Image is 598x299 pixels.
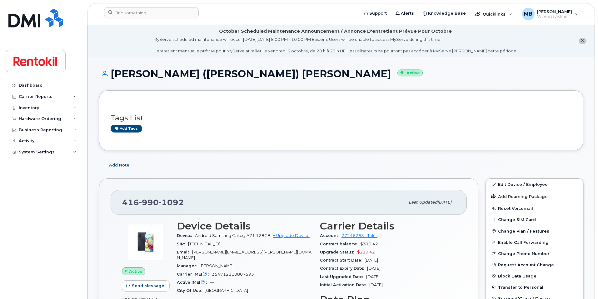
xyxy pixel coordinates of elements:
[177,263,200,268] span: Manager
[195,233,271,238] span: Android Samsung Galaxy A71 128GB
[99,160,135,171] button: Add Note
[320,266,367,271] span: Contract Expiry Date
[177,250,192,254] span: Email
[109,162,129,168] span: Add Note
[486,259,583,270] button: Request Account Change
[486,214,583,225] button: Change SIM Card
[367,266,381,271] span: [DATE]
[205,288,248,293] span: [GEOGRAPHIC_DATA]
[320,233,341,238] span: Account
[486,237,583,248] button: Enable Call Forwarding
[320,250,357,254] span: Upgrade Status
[486,190,583,203] button: Add Roaming Package
[498,240,549,244] span: Enable Call Forwarding
[341,233,377,238] a: 27246263 - Telus
[365,258,378,263] span: [DATE]
[127,224,164,261] img: image20231002-4137094-1kibwu4.jpeg
[153,36,517,54] div: MyServe scheduled maintenance will occur [DATE][DATE] 8:00 PM - 10:00 PM Eastern. Users will be u...
[177,280,210,285] span: Active IMEI
[177,220,312,232] h3: Device Details
[132,283,164,289] span: Send Message
[397,70,423,77] small: Active
[491,194,548,200] span: Add Roaming Package
[357,250,375,254] span: $219.42
[320,274,366,279] span: Last Upgraded Date
[486,270,583,282] button: Block Data Usage
[579,38,586,44] button: close notification
[273,233,310,238] a: + Upgrade Device
[210,280,214,285] span: —
[111,114,572,122] h3: Tags List
[177,288,205,293] span: City Of Use
[486,179,583,190] a: Edit Device / Employee
[320,220,456,232] h3: Carrier Details
[320,282,369,287] span: Initial Activation Date
[177,242,188,246] span: SIM
[366,274,380,279] span: [DATE]
[122,280,170,292] button: Send Message
[369,282,383,287] span: [DATE]
[159,198,184,207] span: 1092
[212,272,254,277] span: 354712110807593
[177,272,212,277] span: Carrier IMEI
[498,229,549,233] span: Change Plan / Features
[409,200,437,205] span: Last updated
[360,242,378,246] span: $319.42
[486,225,583,237] button: Change Plan / Features
[177,233,195,238] span: Device
[129,268,142,274] span: Active
[122,198,184,207] span: 416
[99,68,583,79] h1: [PERSON_NAME] ([PERSON_NAME]) [PERSON_NAME]
[139,198,159,207] span: 990
[437,200,451,205] span: [DATE]
[320,258,365,263] span: Contract Start Date
[188,242,220,246] span: [TECHNICAL_ID]
[111,125,142,133] a: Add tags
[200,263,233,268] span: [PERSON_NAME]
[177,250,312,260] span: [PERSON_NAME][EMAIL_ADDRESS][PERSON_NAME][DOMAIN_NAME]
[486,248,583,259] button: Change Phone Number
[320,242,360,246] span: Contract balance
[486,203,583,214] button: Reset Voicemail
[486,282,583,293] button: Transfer to Personal
[219,28,452,35] div: October Scheduled Maintenance Announcement / Annonce D'entretient Prévue Pour Octobre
